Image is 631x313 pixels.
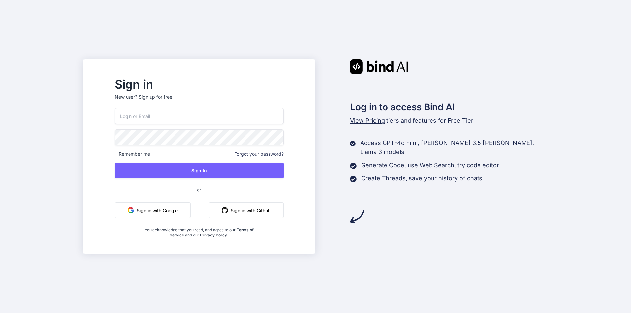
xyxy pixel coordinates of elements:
span: or [171,182,227,198]
span: Forgot your password? [234,151,284,157]
a: Privacy Policy. [200,233,228,237]
button: Sign in with Google [115,202,191,218]
button: Sign In [115,163,284,178]
p: New user? [115,94,284,108]
img: Bind AI logo [350,59,408,74]
span: Remember me [115,151,150,157]
p: Create Threads, save your history of chats [361,174,482,183]
button: Sign in with Github [209,202,284,218]
h2: Sign in [115,79,284,90]
span: View Pricing [350,117,385,124]
div: Sign up for free [139,94,172,100]
input: Login or Email [115,108,284,124]
div: You acknowledge that you read, and agree to our and our [143,223,255,238]
p: tiers and features for Free Tier [350,116,549,125]
img: github [222,207,228,213]
p: Access GPT-4o mini, [PERSON_NAME] 3.5 [PERSON_NAME], Llama 3 models [360,138,548,157]
img: arrow [350,209,364,224]
a: Terms of Service [170,227,254,237]
p: Generate Code, use Web Search, try code editor [361,161,499,170]
h2: Log in to access Bind AI [350,100,549,114]
img: google [128,207,134,213]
